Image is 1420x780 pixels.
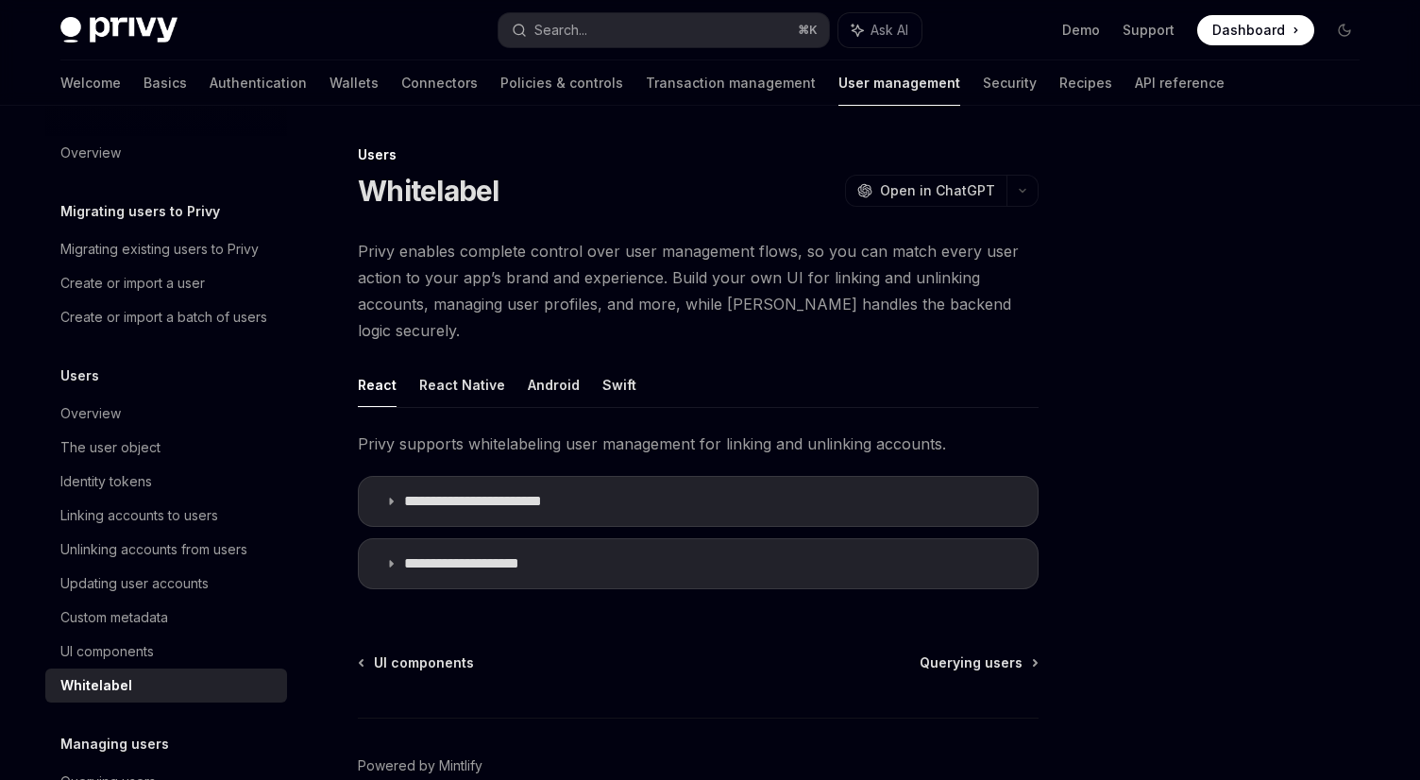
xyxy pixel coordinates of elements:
[60,572,209,595] div: Updating user accounts
[45,601,287,635] a: Custom metadata
[920,653,1037,672] a: Querying users
[1197,15,1314,45] a: Dashboard
[983,60,1037,106] a: Security
[845,175,1006,207] button: Open in ChatGPT
[920,653,1023,672] span: Querying users
[60,365,99,387] h5: Users
[60,436,161,459] div: The user object
[60,60,121,106] a: Welcome
[1062,21,1100,40] a: Demo
[419,363,505,407] button: React Native
[374,653,474,672] span: UI components
[60,200,220,223] h5: Migrating users to Privy
[1212,21,1285,40] span: Dashboard
[1059,60,1112,106] a: Recipes
[871,21,908,40] span: Ask AI
[45,669,287,703] a: Whitelabel
[528,363,580,407] button: Android
[45,300,287,334] a: Create or import a batch of users
[60,606,168,629] div: Custom metadata
[360,653,474,672] a: UI components
[60,272,205,295] div: Create or import a user
[60,504,218,527] div: Linking accounts to users
[60,640,154,663] div: UI components
[45,635,287,669] a: UI components
[358,238,1039,344] span: Privy enables complete control over user management flows, so you can match every user action to ...
[500,60,623,106] a: Policies & controls
[798,23,818,38] span: ⌘ K
[358,363,397,407] button: React
[880,181,995,200] span: Open in ChatGPT
[60,538,247,561] div: Unlinking accounts from users
[45,499,287,533] a: Linking accounts to users
[45,232,287,266] a: Migrating existing users to Privy
[45,397,287,431] a: Overview
[45,266,287,300] a: Create or import a user
[60,402,121,425] div: Overview
[1135,60,1225,106] a: API reference
[499,13,829,47] button: Search...⌘K
[1329,15,1360,45] button: Toggle dark mode
[358,145,1039,164] div: Users
[45,136,287,170] a: Overview
[45,533,287,567] a: Unlinking accounts from users
[60,674,132,697] div: Whitelabel
[45,431,287,465] a: The user object
[60,733,169,755] h5: Managing users
[144,60,187,106] a: Basics
[60,17,177,43] img: dark logo
[401,60,478,106] a: Connectors
[534,19,587,42] div: Search...
[60,306,267,329] div: Create or import a batch of users
[60,142,121,164] div: Overview
[60,470,152,493] div: Identity tokens
[838,60,960,106] a: User management
[1123,21,1175,40] a: Support
[45,567,287,601] a: Updating user accounts
[838,13,921,47] button: Ask AI
[358,174,499,208] h1: Whitelabel
[358,756,482,775] a: Powered by Mintlify
[646,60,816,106] a: Transaction management
[330,60,379,106] a: Wallets
[60,238,259,261] div: Migrating existing users to Privy
[602,363,636,407] button: Swift
[358,431,1039,457] span: Privy supports whitelabeling user management for linking and unlinking accounts.
[210,60,307,106] a: Authentication
[45,465,287,499] a: Identity tokens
